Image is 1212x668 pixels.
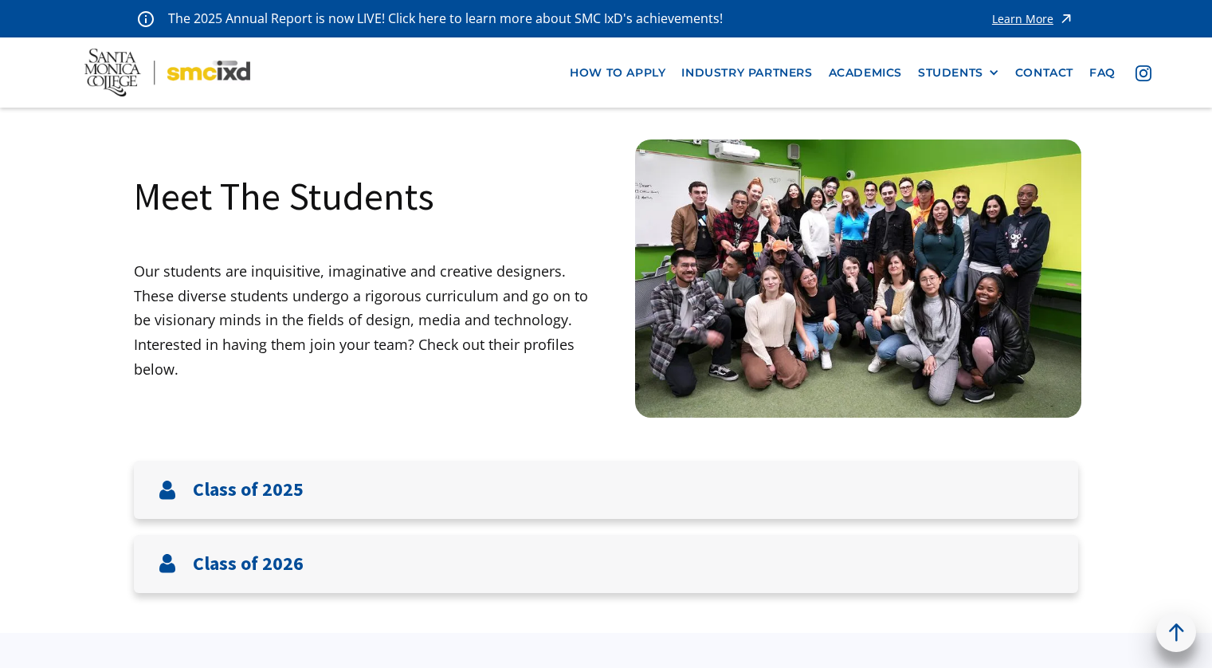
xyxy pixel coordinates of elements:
[918,66,983,80] div: STUDENTS
[158,481,177,500] img: User icon
[562,58,673,88] a: how to apply
[918,66,999,80] div: STUDENTS
[84,49,250,97] img: Santa Monica College - SMC IxD logo
[992,14,1053,25] div: Learn More
[158,554,177,573] img: User icon
[1007,58,1081,88] a: contact
[673,58,820,88] a: industry partners
[193,552,304,576] h3: Class of 2026
[138,10,154,27] img: icon - information - alert
[134,171,434,221] h1: Meet The Students
[134,259,606,381] p: Our students are inquisitive, imaginative and creative designers. These diverse students undergo ...
[1156,612,1196,652] a: back to top
[1058,8,1074,29] img: icon - arrow - alert
[635,139,1081,418] img: Santa Monica College IxD Students engaging with industry
[193,478,304,501] h3: Class of 2025
[1081,58,1124,88] a: faq
[821,58,910,88] a: Academics
[992,8,1074,29] a: Learn More
[168,8,724,29] p: The 2025 Annual Report is now LIVE! Click here to learn more about SMC IxD's achievements!
[1136,65,1151,81] img: icon - instagram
